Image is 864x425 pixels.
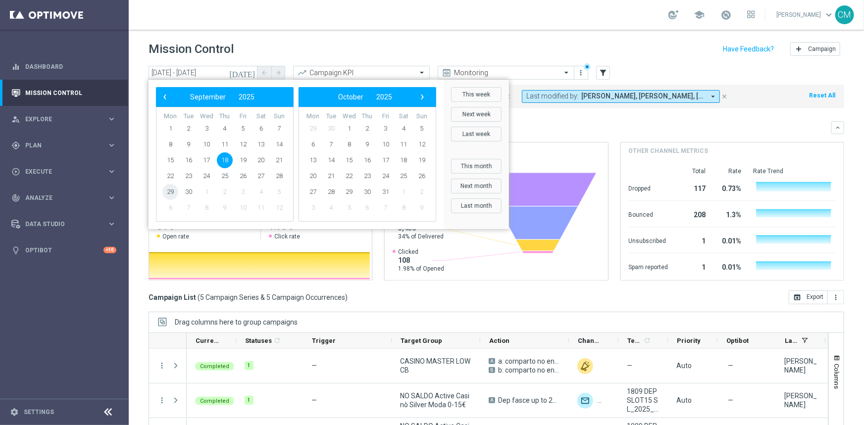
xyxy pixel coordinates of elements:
[229,68,256,77] i: [DATE]
[341,152,357,168] span: 15
[680,180,706,195] div: 117
[25,195,107,201] span: Analyze
[11,220,117,228] button: Data Studio keyboard_arrow_right
[271,168,287,184] span: 28
[577,69,585,77] i: more_vert
[498,366,560,375] span: b: comparto no entry 15% 250 € fun bonus (cap 1 wagering x10)
[11,62,20,71] i: equalizer
[107,141,116,150] i: keyboard_arrow_right
[245,396,254,405] div: 1
[451,107,502,122] button: Next week
[376,93,392,101] span: 2025
[341,200,357,216] span: 5
[158,91,171,103] button: ‹
[359,121,375,137] span: 2
[754,167,836,175] div: Rate Trend
[200,398,229,404] span: Completed
[305,200,321,216] span: 3
[305,168,321,184] span: 20
[199,152,214,168] span: 17
[323,168,339,184] span: 21
[11,168,117,176] div: play_circle_outline Execute keyboard_arrow_right
[451,179,502,193] button: Next month
[245,337,272,344] span: Statuses
[157,361,166,370] button: more_vert
[828,290,844,304] button: more_vert
[11,167,107,176] div: Execute
[293,66,430,80] ng-select: Campaign KPI
[217,152,233,168] span: 18
[323,184,339,200] span: 28
[270,112,288,121] th: weekday
[25,237,103,263] a: Optibot
[253,137,269,152] span: 13
[161,112,180,121] th: weekday
[438,66,574,80] ng-select: Monitoring
[149,349,187,383] div: Press SPACE to select this row.
[785,337,798,344] span: Last Modified By
[577,358,593,374] img: Other
[11,115,20,124] i: person_search
[245,361,254,370] div: 1
[25,142,107,148] span: Plan
[378,184,394,200] span: 31
[789,293,844,301] multiple-options-button: Export to CSV
[396,121,411,137] span: 4
[11,53,116,80] div: Dashboard
[181,184,197,200] span: 30
[181,121,197,137] span: 2
[232,91,261,103] button: 2025
[25,80,116,106] a: Mission Control
[107,219,116,229] i: keyboard_arrow_right
[305,121,321,137] span: 29
[370,91,399,103] button: 2025
[378,137,394,152] span: 10
[341,137,357,152] span: 8
[274,233,300,240] span: Click rate
[338,93,363,101] span: October
[498,396,560,405] span: Dep fasce up to 20000 SP
[721,93,728,100] i: close
[323,152,339,168] span: 14
[833,364,841,389] span: Columns
[728,396,733,405] span: —
[305,152,321,168] span: 13
[235,121,251,137] span: 5
[239,93,254,101] span: 2025
[217,168,233,184] span: 25
[680,206,706,222] div: 208
[25,169,107,175] span: Execute
[489,337,509,344] span: Action
[107,193,116,202] i: keyboard_arrow_right
[217,137,233,152] span: 11
[398,248,444,256] span: Clicked
[627,387,660,414] span: 1809 DEPSLOT15 SL_2025_09_18
[217,184,233,200] span: 2
[775,7,835,22] a: [PERSON_NAME]keyboard_arrow_down
[489,358,495,364] span: A
[398,265,444,273] span: 1.98% of Opened
[629,232,668,248] div: Unsubscribed
[271,184,287,200] span: 5
[526,92,579,100] span: Last modified by:
[252,112,270,121] th: weekday
[253,121,269,137] span: 6
[398,233,444,240] span: 34% of Delivered
[149,66,257,80] input: Select date range
[103,247,116,253] div: +10
[162,137,178,152] span: 8
[24,409,54,415] a: Settings
[340,112,358,121] th: weekday
[577,393,593,409] img: Optimail
[311,396,317,404] span: —
[11,194,117,202] button: track_changes Analyze keyboard_arrow_right
[25,221,107,227] span: Data Studio
[162,121,178,137] span: 1
[175,318,298,326] span: Drag columns here to group campaigns
[216,112,234,121] th: weekday
[576,67,586,79] button: more_vert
